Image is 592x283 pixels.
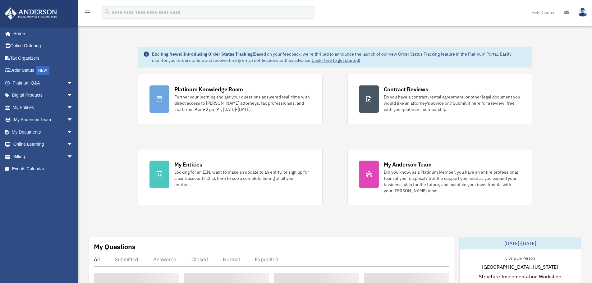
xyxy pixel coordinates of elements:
div: My Anderson Team [384,161,432,168]
div: Normal [223,256,240,262]
span: arrow_drop_down [67,138,79,151]
div: Further your learning and get your questions answered real-time with direct access to [PERSON_NAM... [174,94,311,112]
a: Events Calendar [4,163,82,175]
a: Contract Reviews Do you have a contract, rental agreement, or other legal document you would like... [347,74,532,124]
a: My Documentsarrow_drop_down [4,126,82,138]
a: My Entitiesarrow_drop_down [4,101,82,114]
a: Digital Productsarrow_drop_down [4,89,82,102]
a: Tax Organizers [4,52,82,64]
strong: Exciting News: Introducing Order Status Tracking! [152,51,254,57]
a: My Anderson Team Did you know, as a Platinum Member, you have an entire professional team at your... [347,149,532,205]
div: Live & In-Person [500,254,540,261]
div: Submitted [115,256,138,262]
a: Online Ordering [4,40,82,52]
span: arrow_drop_down [67,101,79,114]
a: My Entities Looking for an EIN, want to make an update to an entity, or sign up for a bank accoun... [138,149,323,205]
a: Home [4,27,79,40]
span: Structure Implementation Workshop [479,273,561,280]
div: NEW [36,66,49,75]
div: All [94,256,100,262]
span: arrow_drop_down [67,77,79,89]
i: menu [84,9,91,16]
div: [DATE]-[DATE] [460,237,581,249]
img: User Pic [578,8,587,17]
a: Click Here to get started! [312,57,360,63]
i: search [104,8,111,15]
span: arrow_drop_down [67,126,79,139]
a: Platinum Q&Aarrow_drop_down [4,77,82,89]
div: Contract Reviews [384,85,428,93]
a: menu [84,11,91,16]
div: Did you know, as a Platinum Member, you have an entire professional team at your disposal? Get th... [384,169,521,194]
a: Order StatusNEW [4,64,82,77]
div: Do you have a contract, rental agreement, or other legal document you would like an attorney's ad... [384,94,521,112]
a: Billingarrow_drop_down [4,150,82,163]
div: Platinum Knowledge Room [174,85,243,93]
div: Looking for an EIN, want to make an update to an entity, or sign up for a bank account? Click her... [174,169,311,188]
span: arrow_drop_down [67,150,79,163]
a: Online Learningarrow_drop_down [4,138,82,151]
span: arrow_drop_down [67,89,79,102]
img: Anderson Advisors Platinum Portal [3,7,59,20]
div: My Questions [94,242,135,251]
div: Based on your feedback, we're thrilled to announce the launch of our new Order Status Tracking fe... [152,51,527,63]
div: Expedited [255,256,278,262]
span: [GEOGRAPHIC_DATA], [US_STATE] [482,263,558,271]
div: Answered [153,256,177,262]
a: Platinum Knowledge Room Further your learning and get your questions answered real-time with dire... [138,74,323,124]
a: My Anderson Teamarrow_drop_down [4,114,82,126]
span: arrow_drop_down [67,114,79,126]
div: Closed [191,256,208,262]
div: My Entities [174,161,202,168]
